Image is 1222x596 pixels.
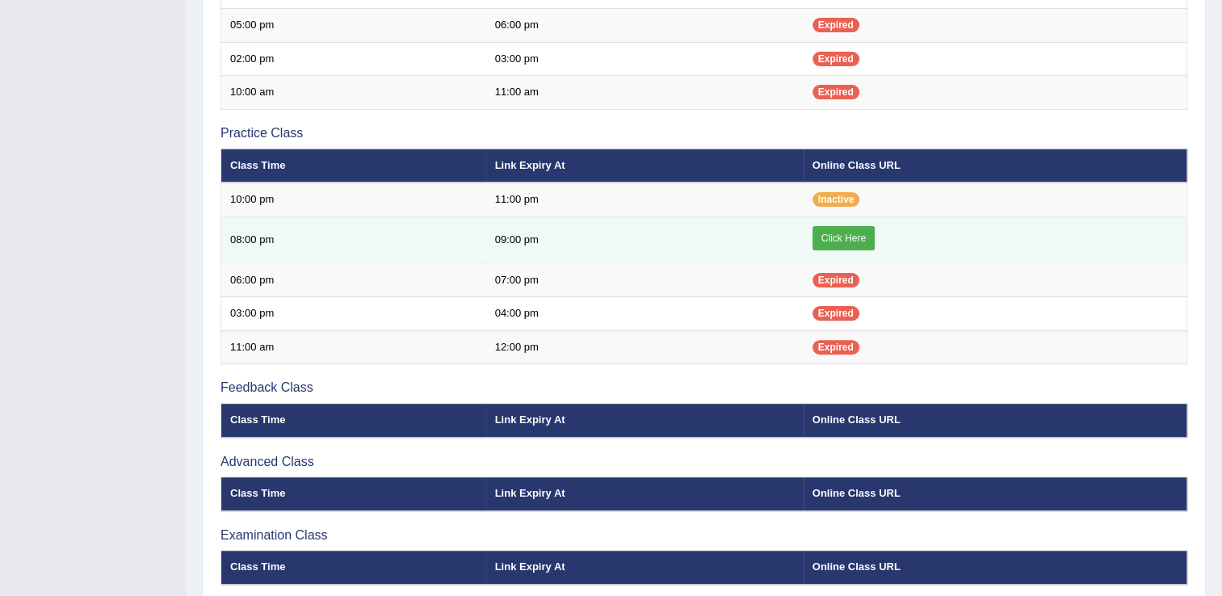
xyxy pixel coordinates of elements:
td: 04:00 pm [486,297,804,331]
h3: Advanced Class [220,455,1187,469]
td: 11:00 am [221,330,486,364]
th: Link Expiry At [486,404,804,438]
th: Class Time [221,149,486,183]
td: 06:00 pm [221,263,486,297]
th: Online Class URL [804,149,1187,183]
h3: Examination Class [220,528,1187,543]
th: Online Class URL [804,551,1187,585]
th: Class Time [221,477,486,511]
td: 09:00 pm [486,216,804,263]
th: Class Time [221,404,486,438]
span: Expired [813,52,859,66]
td: 03:00 pm [221,297,486,331]
h3: Practice Class [220,126,1187,141]
td: 05:00 pm [221,9,486,43]
td: 12:00 pm [486,330,804,364]
th: Online Class URL [804,477,1187,511]
span: Expired [813,273,859,288]
td: 06:00 pm [486,9,804,43]
h3: Feedback Class [220,380,1187,395]
span: Expired [813,340,859,355]
th: Class Time [221,551,486,585]
span: Expired [813,18,859,32]
td: 03:00 pm [486,42,804,76]
td: 08:00 pm [221,216,486,263]
td: 07:00 pm [486,263,804,297]
th: Link Expiry At [486,477,804,511]
td: 11:00 pm [486,183,804,216]
th: Link Expiry At [486,551,804,585]
td: 10:00 am [221,76,486,110]
a: Click Here [813,226,875,250]
td: 11:00 am [486,76,804,110]
td: 10:00 pm [221,183,486,216]
span: Expired [813,306,859,321]
span: Expired [813,85,859,99]
td: 02:00 pm [221,42,486,76]
th: Online Class URL [804,404,1187,438]
span: Inactive [813,192,860,207]
th: Link Expiry At [486,149,804,183]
